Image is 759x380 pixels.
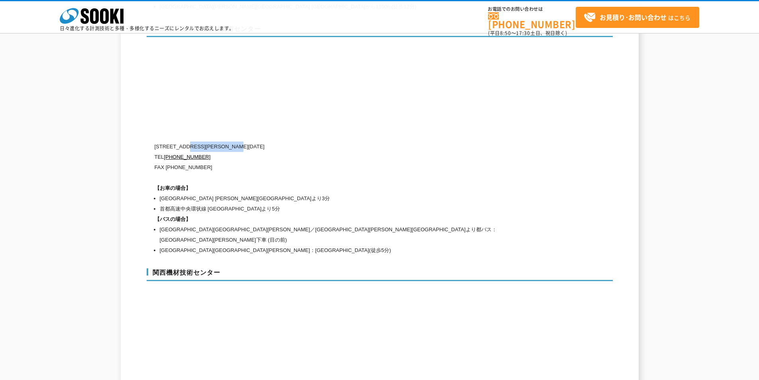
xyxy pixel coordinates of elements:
h3: 関西機材技術センター [147,268,613,281]
p: [STREET_ADDRESS][PERSON_NAME][DATE] [155,142,537,152]
span: お電話でのお問い合わせは [488,7,576,12]
span: 8:50 [500,30,511,37]
li: [GEOGRAPHIC_DATA][GEOGRAPHIC_DATA][PERSON_NAME]：[GEOGRAPHIC_DATA](徒歩5分) [160,245,537,256]
p: TEL [155,152,537,162]
span: はこちら [584,12,690,24]
li: 首都高速中央環状線 [GEOGRAPHIC_DATA]より5分 [160,204,537,214]
strong: お見積り･お問い合わせ [600,12,667,22]
li: [GEOGRAPHIC_DATA][GEOGRAPHIC_DATA][PERSON_NAME]／[GEOGRAPHIC_DATA][PERSON_NAME][GEOGRAPHIC_DATA]より... [160,224,537,245]
li: [GEOGRAPHIC_DATA] [PERSON_NAME][GEOGRAPHIC_DATA]より3分 [160,193,537,204]
span: 17:30 [516,30,530,37]
h1: 【お車の場合】 [155,183,537,193]
p: 日々進化する計測技術と多種・多様化するニーズにレンタルでお応えします。 [60,26,234,31]
a: [PHONE_NUMBER] [488,12,576,29]
span: (平日 ～ 土日、祝日除く) [488,30,567,37]
h1: 【バスの場合】 [155,214,537,224]
p: FAX [PHONE_NUMBER] [155,162,537,173]
a: [PHONE_NUMBER] [164,154,210,160]
a: お見積り･お問い合わせはこちら [576,7,699,28]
